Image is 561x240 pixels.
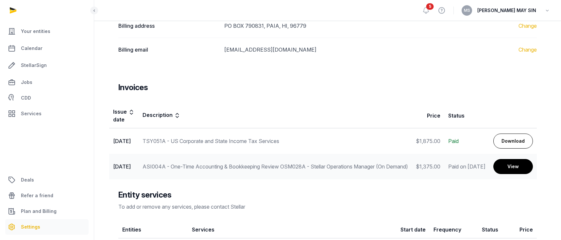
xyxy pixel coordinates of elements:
[5,57,89,73] a: StellarSign
[464,8,470,12] span: MS
[5,24,89,39] a: Your entities
[21,192,53,200] span: Refer a friend
[477,7,536,14] span: [PERSON_NAME] MAY SIN
[416,138,440,144] span: $1,875.00
[118,82,148,93] h3: Invoices
[395,221,430,238] th: Start date
[5,188,89,203] a: Refer a friend
[412,103,444,128] th: Price
[5,74,89,90] a: Jobs
[493,134,533,149] a: Download
[143,137,408,145] div: TSY051A - US Corporate and State Income Tax Services
[528,209,561,240] iframe: Chat Widget
[21,176,34,184] span: Deals
[5,219,89,235] a: Settings
[502,221,537,238] th: Price
[21,78,32,86] span: Jobs
[444,103,489,128] th: Status
[118,22,219,30] dt: Billing address
[113,108,135,123] div: Issue date
[224,46,537,54] dd: [EMAIL_ADDRESS][DOMAIN_NAME]
[5,172,89,188] a: Deals
[21,223,40,231] span: Settings
[224,22,537,30] dd: PO BOX 790831, PAIA, HI, 96779
[465,221,502,238] th: Status
[5,106,89,121] a: Services
[143,111,180,120] div: Description
[21,207,57,215] span: Plan and Billing
[493,159,533,174] a: View
[143,163,408,170] div: ASI004A - One-Time Accounting & Bookkeeping Review OSM028A - Stellar Operations Manager (On Demand)
[426,3,434,10] span: 5
[21,110,42,118] span: Services
[122,226,141,233] div: Entities
[430,221,465,238] th: Frequency
[118,46,219,54] dt: Billing email
[462,5,472,16] button: MS
[109,128,139,154] td: [DATE]
[5,203,89,219] a: Plan and Billing
[21,44,42,52] span: Calendar
[21,94,31,102] span: CDD
[5,91,89,104] a: CDD
[21,61,47,69] span: StellarSign
[118,203,537,211] div: To add or remove any services, please contact Stellar
[5,40,89,56] a: Calendar
[21,27,50,35] span: Your entities
[109,154,139,179] td: [DATE]
[192,226,214,233] div: Services
[118,190,537,200] div: Entity services
[448,138,459,144] span: Paid
[518,46,537,54] a: Change
[518,22,537,30] a: Change
[448,163,485,170] span: Paid on [DATE]
[416,163,440,170] span: $1,375.00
